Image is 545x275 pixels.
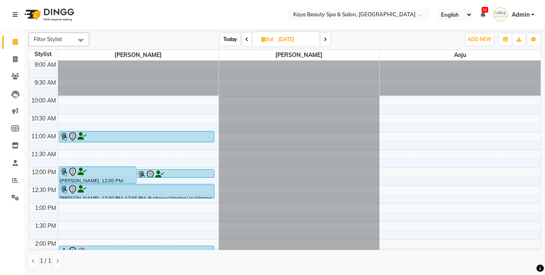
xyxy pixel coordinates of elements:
div: 12:30 PM [30,186,58,194]
span: ADD NEW [467,36,491,42]
span: Sat [259,36,276,42]
div: [PERSON_NAME], 02:15 PM-03:35 PM, Single Color Process [59,246,214,257]
input: 2025-10-04 [276,33,316,46]
span: 1 / 1 [40,257,51,265]
span: Anju [380,50,541,60]
span: Admin [512,11,530,19]
div: 9:00 AM [33,61,58,69]
div: [PERSON_NAME], 11:00 AM-12:20 PM, Single Color Process [137,170,214,177]
img: logo [21,3,76,26]
div: 11:30 AM [30,150,58,159]
div: 1:00 PM [33,204,58,212]
span: 32 [482,7,488,13]
div: 1:30 PM [33,222,58,230]
button: ADD NEW [465,34,493,45]
div: 2:00 PM [33,240,58,248]
div: Stylist [29,50,58,59]
div: 10:30 AM [30,114,58,123]
div: 11:00 AM [30,132,58,141]
div: 12:00 PM [30,168,58,177]
div: 9:30 AM [33,79,58,87]
span: Today [220,33,240,46]
span: Filter Stylist [34,36,62,42]
div: [PERSON_NAME], 11:00 AM-12:20 PM, Single Color Process [59,131,214,142]
div: [PERSON_NAME], 12:00 PM-12:30 PM, Wash and Cut [59,167,136,183]
span: [PERSON_NAME] [58,50,218,60]
img: Admin [493,7,508,22]
a: 32 [480,11,485,18]
span: [PERSON_NAME] [219,50,379,60]
div: 10:00 AM [30,96,58,105]
div: [PERSON_NAME], 12:30 PM-12:55 PM, Eyebrow Waxing,Lip Waxing [59,184,214,198]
